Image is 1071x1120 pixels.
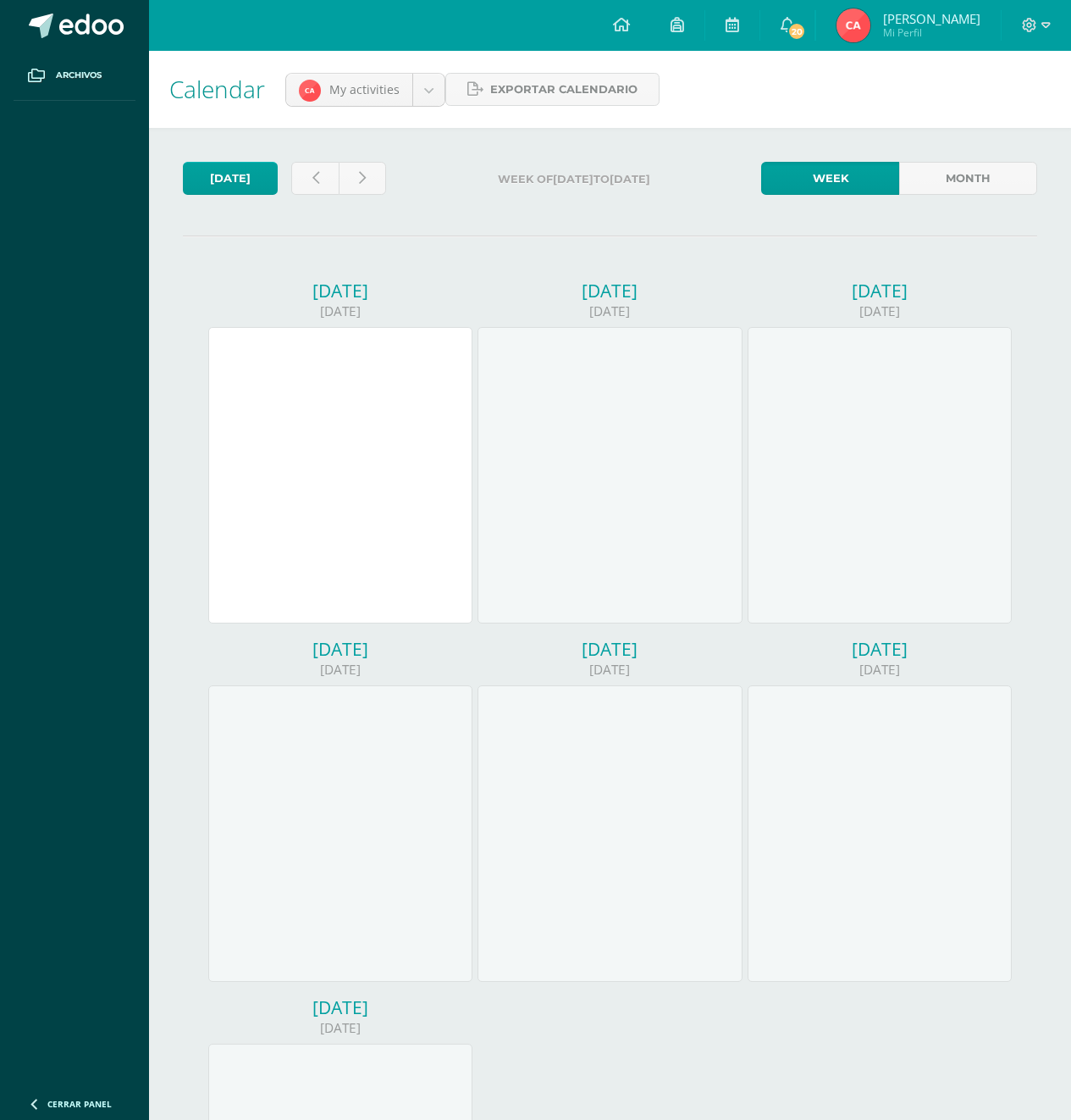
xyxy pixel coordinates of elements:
[748,302,1012,320] div: [DATE]
[836,8,870,42] img: 16a0898e0355da9901e2eb584ac69b71.png
[183,162,278,195] a: [DATE]
[208,279,472,302] div: [DATE]
[47,1098,112,1110] span: Cerrar panel
[208,302,472,320] div: [DATE]
[478,279,742,302] div: [DATE]
[208,1019,472,1037] div: [DATE]
[787,22,806,41] span: 20
[553,173,593,186] strong: [DATE]
[208,661,472,679] div: [DATE]
[883,25,980,40] span: Mi Perfil
[169,73,265,105] span: Calendar
[748,637,1012,661] div: [DATE]
[329,81,400,97] span: My activities
[286,74,444,106] a: My activities
[478,661,742,679] div: [DATE]
[478,637,742,661] div: [DATE]
[748,661,1012,679] div: [DATE]
[899,162,1037,195] a: Month
[748,279,1012,302] div: [DATE]
[761,162,899,195] a: Week
[478,302,742,320] div: [DATE]
[400,162,748,197] label: Week of to
[208,637,472,661] div: [DATE]
[299,80,321,102] img: ae1feb4c24698da072ff683bcb677f67.png
[14,51,135,101] a: Archivos
[883,10,980,27] span: [PERSON_NAME]
[610,173,650,186] strong: [DATE]
[490,74,638,105] span: Exportar calendario
[208,995,472,1019] div: [DATE]
[56,69,102,82] span: Archivos
[445,73,660,106] a: Exportar calendario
